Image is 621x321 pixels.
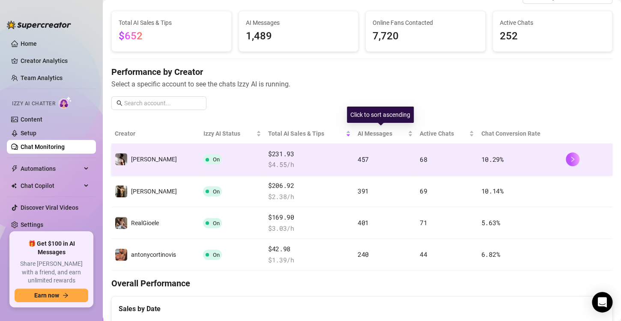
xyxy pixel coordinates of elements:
a: Chat Monitoring [21,143,65,150]
span: 6.82 % [481,250,500,259]
span: right [570,156,576,162]
span: On [212,252,219,258]
span: search [116,100,122,106]
span: 🎁 Get $100 in AI Messages [15,240,88,256]
span: 252 [500,28,606,45]
span: 69 [420,187,427,195]
div: Open Intercom Messenger [592,292,612,312]
a: Home [21,40,37,47]
span: thunderbolt [11,165,18,172]
th: AI Messages [354,124,416,144]
img: Johnnyrichs [115,153,127,165]
input: Search account... [124,98,201,108]
img: antonycortinovis [115,249,127,261]
span: Earn now [34,292,59,299]
th: Active Chats [416,124,478,144]
span: 5.63 % [481,218,500,227]
th: Chat Conversion Rate [478,124,562,144]
img: AI Chatter [59,96,72,109]
span: antonycortinovis [131,251,176,258]
button: Earn nowarrow-right [15,288,88,302]
span: $652 [119,30,143,42]
a: Content [21,116,42,123]
span: AI Messages [246,18,352,27]
span: On [212,156,219,163]
span: 7,720 [373,28,478,45]
span: 240 [358,250,369,259]
h4: Overall Performance [111,277,612,289]
button: right [566,152,579,166]
span: 71 [420,218,427,227]
span: Share [PERSON_NAME] with a friend, and earn unlimited rewards [15,260,88,285]
span: 68 [420,155,427,163]
span: On [212,188,219,195]
span: On [212,220,219,226]
span: Automations [21,162,81,175]
span: Select a specific account to see the chats Izzy AI is running. [111,79,612,89]
div: Sales by Date [119,303,605,314]
a: Setup [21,130,36,137]
span: $206.92 [268,181,351,191]
span: 401 [358,218,369,227]
img: RealGioele [115,217,127,229]
span: 1,489 [246,28,352,45]
th: Total AI Sales & Tips [265,124,354,144]
a: Creator Analytics [21,54,89,68]
img: logo-BBDzfeDw.svg [7,21,71,29]
span: $ 3.03 /h [268,223,351,234]
img: Chat Copilot [11,183,17,189]
span: Total AI Sales & Tips [119,18,224,27]
span: Active Chats [500,18,606,27]
span: AI Messages [358,129,406,138]
h4: Performance by Creator [111,66,612,78]
span: $231.93 [268,149,351,159]
span: $ 4.55 /h [268,160,351,170]
div: Click to sort ascending [347,107,414,123]
span: RealGioele [131,220,159,226]
span: 10.29 % [481,155,503,163]
span: Active Chats [420,129,468,138]
span: Chat Copilot [21,179,81,193]
span: $169.90 [268,212,351,223]
span: [PERSON_NAME] [131,156,177,163]
span: $42.98 [268,244,351,254]
a: Discover Viral Videos [21,204,78,211]
span: $ 2.38 /h [268,192,351,202]
span: 10.14 % [481,187,503,195]
span: Online Fans Contacted [373,18,478,27]
span: Izzy AI Status [203,129,254,138]
span: Total AI Sales & Tips [268,129,344,138]
span: Izzy AI Chatter [12,100,55,108]
th: Creator [111,124,200,144]
th: Izzy AI Status [200,124,264,144]
span: 457 [358,155,369,163]
span: $ 1.39 /h [268,255,351,265]
span: 44 [420,250,427,259]
a: Team Analytics [21,74,63,81]
a: Settings [21,221,43,228]
span: 391 [358,187,369,195]
span: [PERSON_NAME] [131,188,177,195]
img: Bruno [115,185,127,197]
span: arrow-right [63,292,69,298]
